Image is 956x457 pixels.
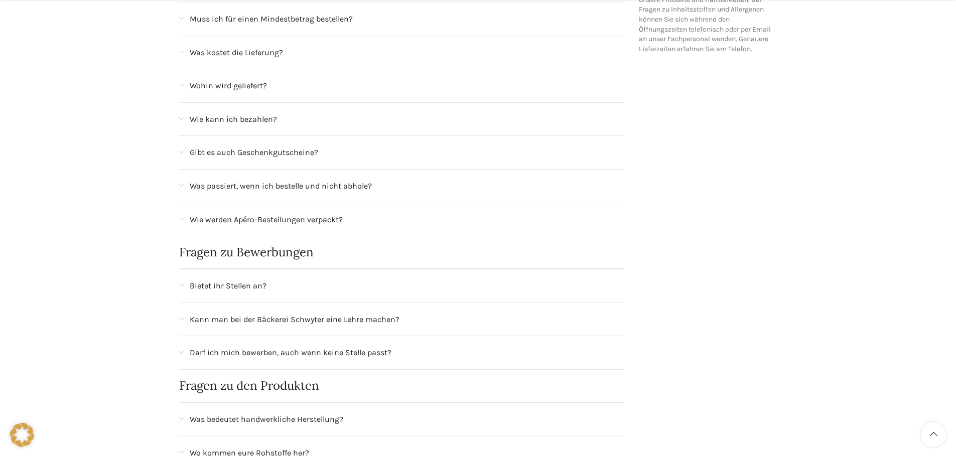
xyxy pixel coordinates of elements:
[190,113,277,126] span: Wie kann ich bezahlen?
[190,79,267,92] span: Wohin wird geliefert?
[190,146,318,159] span: Gibt es auch Geschenkgutscheine?
[190,46,283,59] span: Was kostet die Lieferung?
[190,413,343,426] span: Was bedeutet handwerkliche Herstellung?
[921,422,946,447] a: Scroll to top button
[179,246,624,258] h2: Fragen zu Bewerbungen
[190,13,353,26] span: Muss ich für einen Mindestbetrag bestellen?
[190,180,372,193] span: Was passiert, wenn ich bestelle und nicht abhole?
[190,313,399,326] span: Kann man bei der Bäckerei Schwyter eine Lehre machen?
[190,279,266,292] span: Bietet ihr Stellen an?
[190,213,343,226] span: Wie werden Apéro-Bestellungen verpackt?
[179,380,624,392] h2: Fragen zu den Produkten
[190,346,391,359] span: Darf ich mich bewerben, auch wenn keine Stelle passt?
